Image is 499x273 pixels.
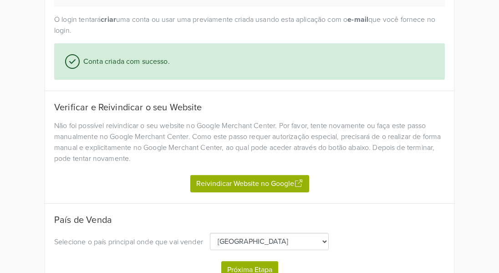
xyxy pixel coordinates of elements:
div: Não foi possível reivindicar o seu website no Google Merchant Center. Por favor, tente novamente ... [47,120,452,164]
p: Selecione o país principal onde que vai vender [54,237,203,247]
strong: e-mail [347,15,368,24]
span: Conta criada com sucesso. [80,56,170,67]
h5: País de Venda [54,215,445,226]
h5: Verificar e Reivindicar o seu Website [54,102,445,113]
strong: criar [101,15,116,24]
button: Reivindicar Website no Google [190,175,309,192]
p: O login tentará uma conta ou usar uma previamente criada usando esta aplicação com o que você for... [54,14,445,36]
